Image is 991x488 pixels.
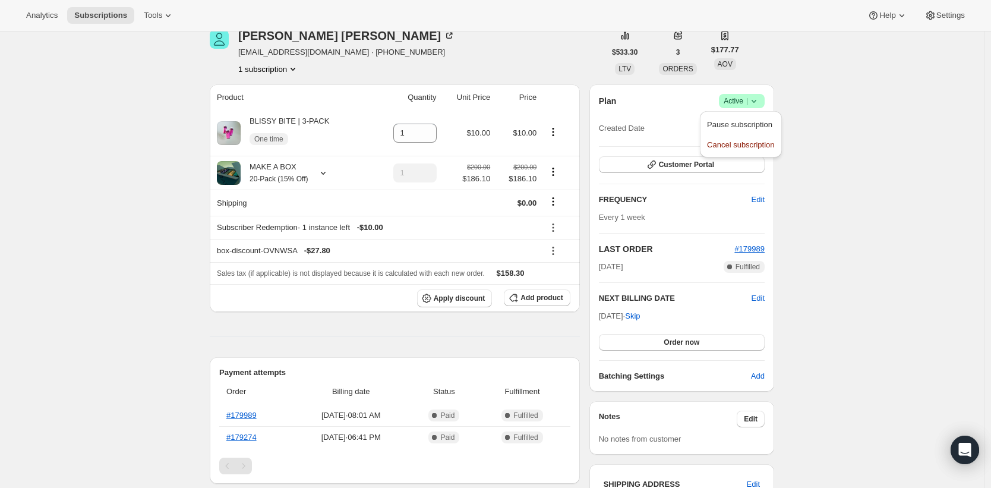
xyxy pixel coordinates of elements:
[618,65,631,73] span: LTV
[625,310,640,322] span: Skip
[599,411,737,427] h3: Notes
[752,194,765,206] span: Edit
[744,190,772,209] button: Edit
[217,222,536,234] div: Subscriber Redemption - 1 instance left
[67,7,134,24] button: Subscriptions
[599,95,617,107] h2: Plan
[599,243,735,255] h2: LAST ORDER
[440,84,494,111] th: Unit Price
[144,11,162,20] span: Tools
[734,244,765,253] a: #179989
[744,367,772,386] button: Add
[226,433,257,442] a: #179274
[599,261,623,273] span: [DATE]
[304,245,330,257] span: - $27.80
[513,433,538,442] span: Fulfilled
[513,411,538,420] span: Fulfilled
[241,115,329,151] div: BLISSY BITE | 3-PACK
[513,128,537,137] span: $10.00
[544,195,563,208] button: Shipping actions
[217,269,485,278] span: Sales tax (if applicable) is not displayed because it is calculated with each new order.
[707,120,772,129] span: Pause subscription
[295,386,407,398] span: Billing date
[860,7,914,24] button: Help
[599,194,752,206] h2: FREQUENCY
[599,334,765,351] button: Order now
[520,293,563,303] span: Add product
[440,433,455,442] span: Paid
[217,121,241,145] img: product img
[951,436,979,464] div: Open Intercom Messenger
[544,125,563,138] button: Product actions
[238,46,455,58] span: [EMAIL_ADDRESS][DOMAIN_NAME] · [PHONE_NUMBER]
[481,386,563,398] span: Fulfillment
[467,163,490,171] small: $200.00
[74,11,127,20] span: Subscriptions
[217,161,241,185] img: product img
[250,175,308,183] small: 20-Pack (15% Off)
[676,48,680,57] span: 3
[210,30,229,49] span: Michelle Jones
[599,292,752,304] h2: NEXT BILLING DATE
[497,269,525,278] span: $158.30
[238,63,299,75] button: Product actions
[373,84,440,111] th: Quantity
[659,160,714,169] span: Customer Portal
[669,44,687,61] button: 3
[494,84,540,111] th: Price
[137,7,181,24] button: Tools
[238,30,455,42] div: [PERSON_NAME] [PERSON_NAME]
[736,262,760,272] span: Fulfilled
[662,65,693,73] span: ORDERS
[618,307,647,326] button: Skip
[226,411,257,420] a: #179989
[664,338,699,347] span: Order now
[517,199,537,207] span: $0.00
[544,165,563,178] button: Product actions
[217,245,536,257] div: box-discount-OVNWSA
[295,432,407,443] span: [DATE] · 06:41 PM
[605,44,645,61] button: $533.30
[599,122,645,134] span: Created Date
[462,173,490,185] span: $186.10
[737,411,765,427] button: Edit
[19,7,65,24] button: Analytics
[751,370,765,382] span: Add
[707,140,774,149] span: Cancel subscription
[357,222,383,234] span: - $10.00
[513,163,536,171] small: $200.00
[504,289,570,306] button: Add product
[26,11,58,20] span: Analytics
[241,161,308,185] div: MAKE A BOX
[219,379,292,405] th: Order
[414,386,475,398] span: Status
[599,311,640,320] span: [DATE] ·
[417,289,493,307] button: Apply discount
[295,410,407,421] span: [DATE] · 08:01 AM
[752,292,765,304] button: Edit
[711,44,739,56] span: $177.77
[599,370,751,382] h6: Batching Settings
[718,60,733,68] span: AOV
[917,7,972,24] button: Settings
[703,115,778,134] button: Pause subscription
[219,367,570,379] h2: Payment attempts
[599,156,765,173] button: Customer Portal
[746,96,748,106] span: |
[219,458,570,474] nav: Pagination
[612,48,637,57] span: $533.30
[734,243,765,255] button: #179989
[440,411,455,420] span: Paid
[599,435,681,443] span: No notes from customer
[599,213,645,222] span: Every 1 week
[254,134,283,144] span: One time
[703,135,778,154] button: Cancel subscription
[210,84,373,111] th: Product
[879,11,895,20] span: Help
[724,95,760,107] span: Active
[210,190,373,216] th: Shipping
[466,128,490,137] span: $10.00
[497,173,536,185] span: $186.10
